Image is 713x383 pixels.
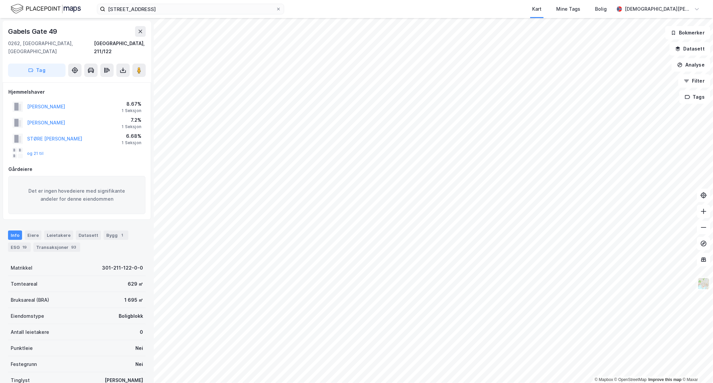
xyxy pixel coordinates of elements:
div: Det er ingen hovedeiere med signifikante andeler for denne eiendommen [8,176,145,214]
div: Bruksareal (BRA) [11,296,49,304]
div: Nei [135,344,143,352]
div: Datasett [76,230,101,240]
div: Punktleie [11,344,33,352]
div: Eiendomstype [11,312,44,320]
div: Bygg [104,230,128,240]
div: 1 Seksjon [122,108,141,113]
button: Datasett [670,42,710,56]
div: Gabels Gate 49 [8,26,58,37]
button: Analyse [672,58,710,72]
div: Kart [532,5,542,13]
div: Antall leietakere [11,328,49,336]
div: 0 [140,328,143,336]
div: Kontrollprogram for chat [680,351,713,383]
div: 0262, [GEOGRAPHIC_DATA], [GEOGRAPHIC_DATA] [8,39,94,56]
div: 6.68% [122,132,141,140]
div: 1 695 ㎡ [124,296,143,304]
div: Bolig [595,5,607,13]
div: Leietakere [44,230,73,240]
div: 93 [70,244,78,251]
a: Improve this map [648,377,682,382]
div: 301-211-122-0-0 [102,264,143,272]
button: Tag [8,64,66,77]
div: ESG [8,243,31,252]
img: logo.f888ab2527a4732fd821a326f86c7f29.svg [11,3,81,15]
div: 1 Seksjon [122,124,141,129]
div: 1 Seksjon [122,140,141,146]
div: Festegrunn [11,360,37,368]
div: Boligblokk [119,312,143,320]
div: 19 [21,244,28,251]
a: Mapbox [595,377,613,382]
div: [GEOGRAPHIC_DATA], 211/122 [94,39,146,56]
div: Nei [135,360,143,368]
button: Filter [678,74,710,88]
input: Søk på adresse, matrikkel, gårdeiere, leietakere eller personer [105,4,276,14]
div: [DEMOGRAPHIC_DATA][PERSON_NAME] [625,5,692,13]
div: Gårdeiere [8,165,145,173]
div: 8.67% [122,100,141,108]
div: Matrikkel [11,264,32,272]
div: Info [8,230,22,240]
iframe: Chat Widget [680,351,713,383]
div: Eiere [25,230,41,240]
div: 7.2% [122,116,141,124]
div: Tomteareal [11,280,37,288]
img: Z [697,277,710,290]
a: OpenStreetMap [614,377,647,382]
div: 629 ㎡ [128,280,143,288]
div: Mine Tags [556,5,580,13]
div: Transaksjoner [33,243,80,252]
button: Bokmerker [665,26,710,39]
div: 1 [119,232,126,238]
div: Hjemmelshaver [8,88,145,96]
button: Tags [679,90,710,104]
